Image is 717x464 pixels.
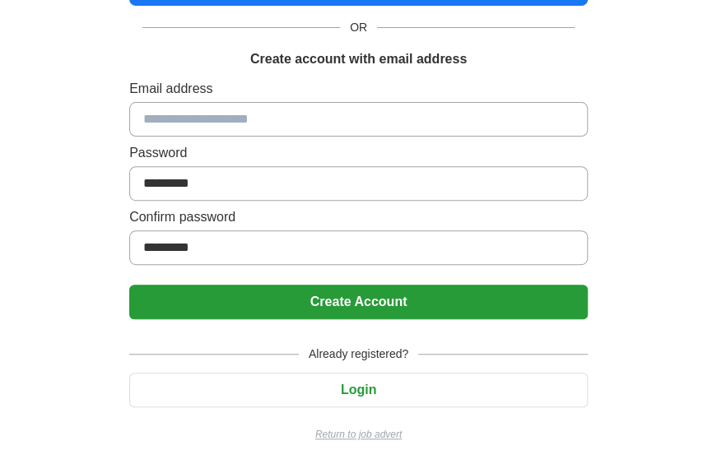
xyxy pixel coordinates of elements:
label: Email address [129,79,588,99]
label: Confirm password [129,207,588,227]
h1: Create account with email address [250,49,467,69]
span: OR [340,19,377,36]
a: Login [129,383,588,397]
button: Create Account [129,285,588,319]
label: Password [129,143,588,163]
a: Return to job advert [129,427,588,442]
span: Already registered? [299,346,418,363]
button: Login [129,373,588,407]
